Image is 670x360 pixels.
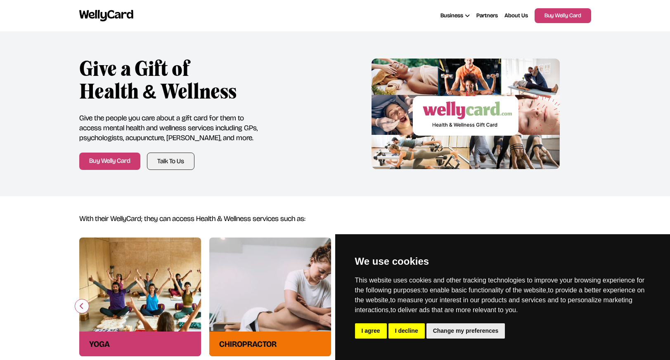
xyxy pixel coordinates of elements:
span: to enable basic functionality of the website [422,287,546,294]
span: , [546,287,548,294]
span: to deliver ads that are more relevant to you [391,306,516,313]
span: to measure your interest in our products and services and to personalize marketing interactions [355,296,632,313]
h5: With their WellyCard; they can access Health & Wellness services such as: [79,213,591,224]
span: This website uses cookies and other tracking technologies to improve your browsing experience for... [355,277,645,313]
span: , [388,306,390,313]
div: Business [440,12,470,20]
a: Talk To Us [147,153,194,170]
h3: Give a Gift of Health & Wellness [79,58,330,103]
p: We use cookies [355,254,651,269]
button: I decline [388,323,425,339]
button: Change my preferences [426,323,505,339]
button: I agree [355,323,387,339]
span: , [388,296,390,304]
a: Buy Welly Card [535,8,591,23]
p: Give the people you care about a gift card for them to access mental health and wellness services... [79,113,330,143]
div: chiropractor [209,332,331,356]
div: yoga [79,332,201,356]
a: About Us [504,12,528,20]
img: wellycard wellness gift card - buy a gift of health and wellness for you and your loved ones with... [372,59,560,169]
a: Buy Welly Card [79,153,140,170]
img: wellycard.svg [79,10,134,21]
a: Partners [476,12,498,20]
